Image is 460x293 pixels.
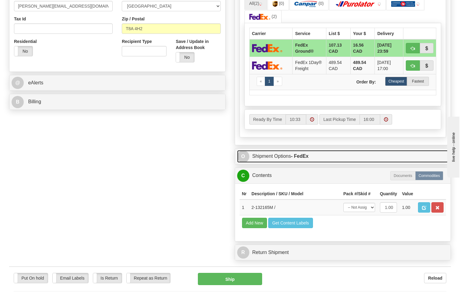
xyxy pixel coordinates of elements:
th: Value [399,188,416,199]
button: Get Content Labels [268,218,313,228]
label: Repeat as Return [127,273,170,283]
td: FedEx Ground® [293,39,326,57]
button: Reload [424,273,446,283]
a: CContents [237,169,449,182]
label: Tax Id [14,16,26,22]
th: Service [293,28,326,40]
th: Your $ [350,28,375,40]
span: (2) [272,14,277,19]
label: Ready By Time [249,114,286,125]
a: Next [273,77,282,86]
span: @ [12,77,24,89]
label: Zip / Postal [122,16,145,22]
td: 489.54 CAD [350,57,375,74]
span: (0) [318,1,324,6]
strong: - FedEx [291,154,309,159]
a: B Billing [12,96,223,108]
label: Commodities [415,171,443,180]
td: 1 [240,199,249,215]
th: Description / SKU / Model [249,188,341,199]
button: Ship [198,273,262,285]
a: @ eAlerts [12,77,223,89]
label: No [176,52,194,62]
img: Purolator [334,1,377,7]
span: O [237,150,249,163]
label: Save / Update in Address Book [176,38,220,51]
span: C [237,170,249,182]
div: live help - online [5,5,56,10]
span: B [12,96,24,108]
a: RReturn Shipment [237,246,449,259]
th: List $ [326,28,350,40]
iframe: chat widget [446,115,459,178]
label: Last Pickup Time [319,114,360,125]
img: Canada Post [391,1,415,7]
b: Reload [428,276,442,281]
label: Recipient Type [122,38,152,44]
span: [DATE] 17:00 [377,59,401,72]
th: Delivery [375,28,403,40]
img: FedEx Express® [252,61,283,70]
span: R [237,246,249,259]
label: Documents [390,171,416,180]
img: tiny_red.gif [416,2,420,5]
span: (0) [279,1,284,6]
img: Canpar [294,1,317,7]
th: Pack #/Skid # [341,188,377,199]
label: Cheapest [385,77,407,86]
button: Add New [242,218,267,228]
label: Is Return [93,273,122,283]
label: Fastest [407,77,429,86]
td: 489.54 CAD [326,57,350,74]
td: 1.00 [399,199,416,215]
span: (2) [254,1,259,6]
span: eAlerts [28,80,43,85]
label: Residential [14,38,37,44]
td: 107.13 CAD [326,39,350,57]
a: 1 [265,77,274,86]
img: UPS [272,1,278,7]
label: Order By: [343,77,381,85]
td: FedEx 1Day® Freight [293,57,326,74]
span: » [277,79,279,83]
a: OShipment Options- FedEx [237,150,449,163]
th: Quantity [377,188,400,199]
th: Carrier [249,28,293,40]
img: tiny_red.gif [259,2,262,5]
td: 16.56 CAD [350,39,375,57]
span: Billing [28,99,41,104]
img: FedEx Express® [252,44,283,53]
label: No [14,46,33,56]
span: [DATE] 23:59 [377,42,401,54]
th: Nr [240,188,249,199]
img: FedEx Express® [249,14,271,20]
label: Put On hold [14,273,48,283]
span: « [260,79,262,83]
td: 2-132165M / [249,199,341,215]
a: Previous [257,77,265,86]
img: tiny_red.gif [378,2,381,5]
label: Email Labels [53,273,88,283]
